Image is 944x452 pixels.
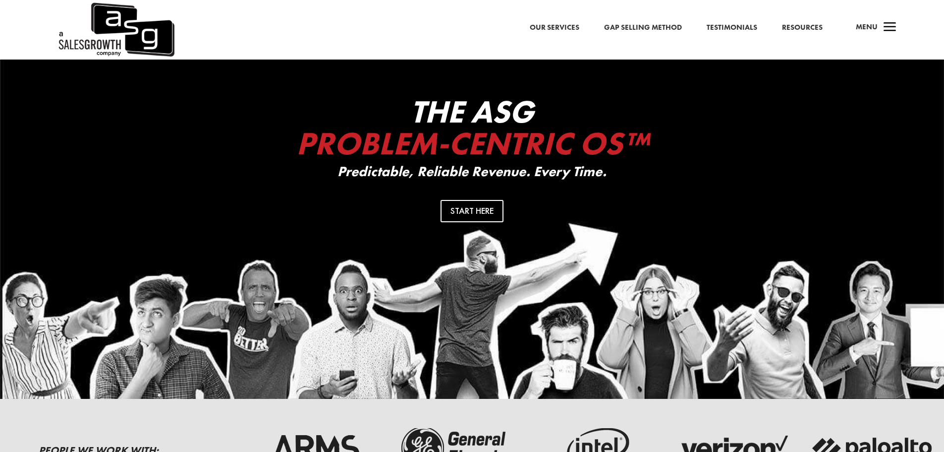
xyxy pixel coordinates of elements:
[604,21,682,34] a: Gap Selling Method
[856,22,878,32] span: Menu
[296,123,648,164] span: Problem-Centric OS™
[782,21,823,34] a: Resources
[274,164,670,180] p: Predictable, Reliable Revenue. Every Time.
[530,21,579,34] a: Our Services
[880,18,900,38] span: a
[441,200,503,222] a: Start Here
[707,21,757,34] a: Testimonials
[274,96,670,164] h2: The ASG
